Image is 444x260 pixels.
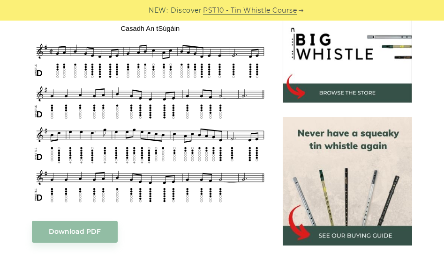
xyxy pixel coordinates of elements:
[149,5,168,16] span: NEW:
[283,117,412,246] img: tin whistle buying guide
[203,5,297,16] a: PST10 - Tin Whistle Course
[32,22,269,207] img: Casadh An tSúgáin Tin Whistle Tabs & Sheet Music
[32,221,118,243] a: Download PDF
[171,5,202,16] span: Discover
